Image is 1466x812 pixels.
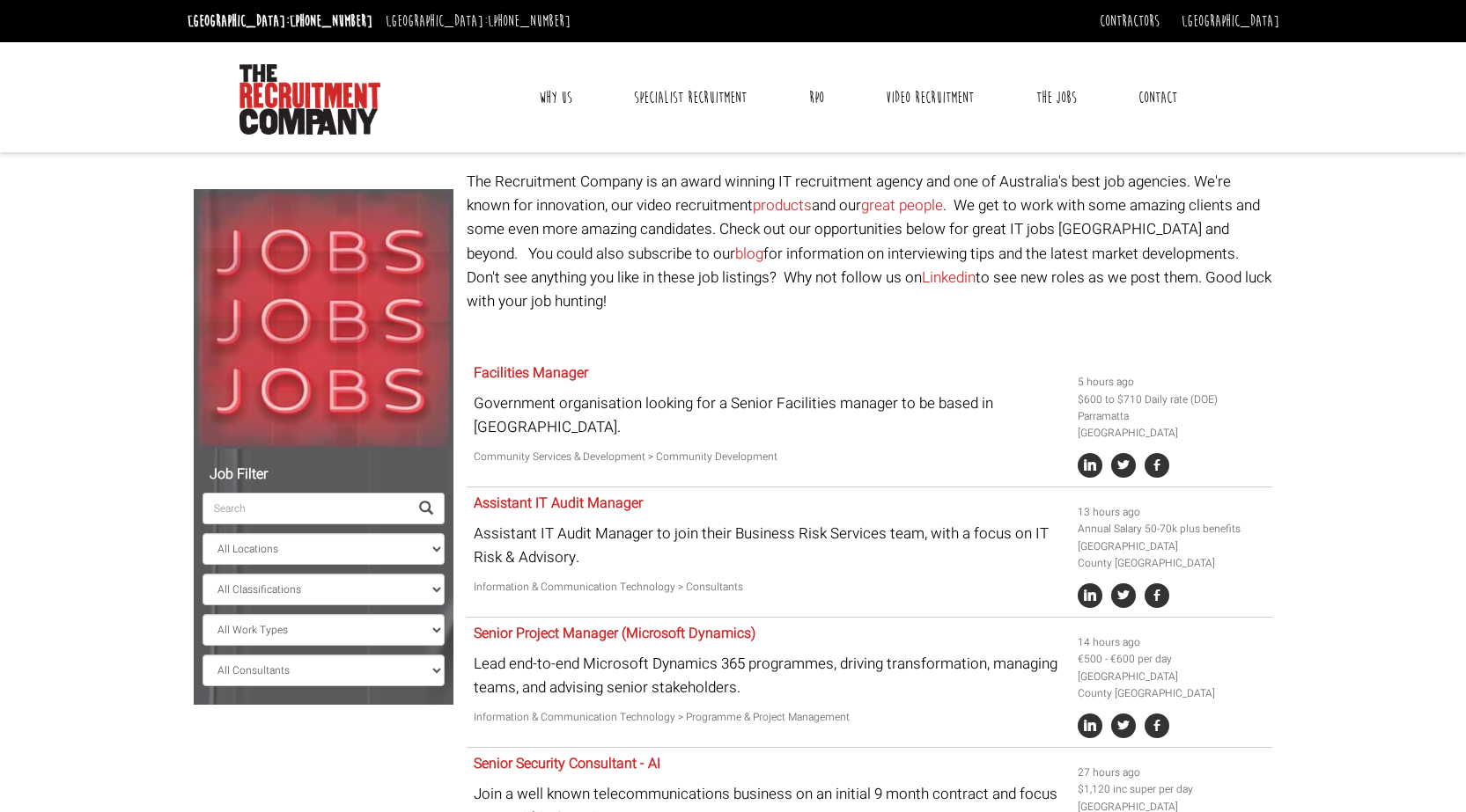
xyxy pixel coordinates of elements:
a: products [753,194,812,216]
a: great people [861,194,943,216]
li: [GEOGRAPHIC_DATA]: [183,7,377,35]
li: 5 hours ago [1078,374,1266,391]
h5: Job Filter [203,467,445,483]
input: Search [203,493,409,524]
img: Jobs, Jobs, Jobs [194,189,453,449]
a: [GEOGRAPHIC_DATA] [1182,11,1279,31]
a: Contact [1125,76,1190,120]
a: Why Us [526,76,586,120]
a: Contractors [1100,11,1160,31]
a: blog [735,243,763,265]
a: Linkedin [922,267,976,289]
a: RPO [796,76,837,120]
a: Facilities Manager [474,362,588,384]
li: [GEOGRAPHIC_DATA]: [381,7,575,35]
a: The Jobs [1023,76,1090,120]
a: [PHONE_NUMBER] [290,11,372,31]
p: The Recruitment Company is an award winning IT recruitment agency and one of Australia's best job... [467,170,1272,313]
a: Video Recruitment [873,76,987,120]
img: The Recruitment Company [239,64,380,135]
a: Specialist Recruitment [621,76,760,120]
a: [PHONE_NUMBER] [488,11,571,31]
